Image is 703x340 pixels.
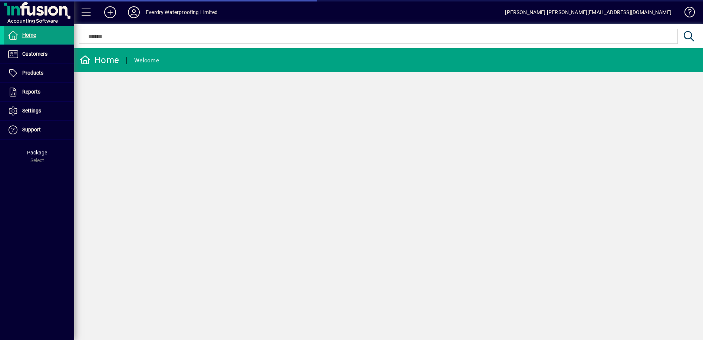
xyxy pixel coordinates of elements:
[4,64,74,82] a: Products
[80,54,119,66] div: Home
[4,121,74,139] a: Support
[22,32,36,38] span: Home
[4,83,74,101] a: Reports
[27,150,47,156] span: Package
[505,6,671,18] div: [PERSON_NAME] [PERSON_NAME][EMAIL_ADDRESS][DOMAIN_NAME]
[22,89,40,95] span: Reports
[679,1,694,26] a: Knowledge Base
[122,6,146,19] button: Profile
[4,102,74,120] a: Settings
[4,45,74,63] a: Customers
[22,51,47,57] span: Customers
[146,6,218,18] div: Everdry Waterproofing Limited
[22,70,43,76] span: Products
[22,108,41,114] span: Settings
[134,55,159,66] div: Welcome
[22,127,41,133] span: Support
[98,6,122,19] button: Add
